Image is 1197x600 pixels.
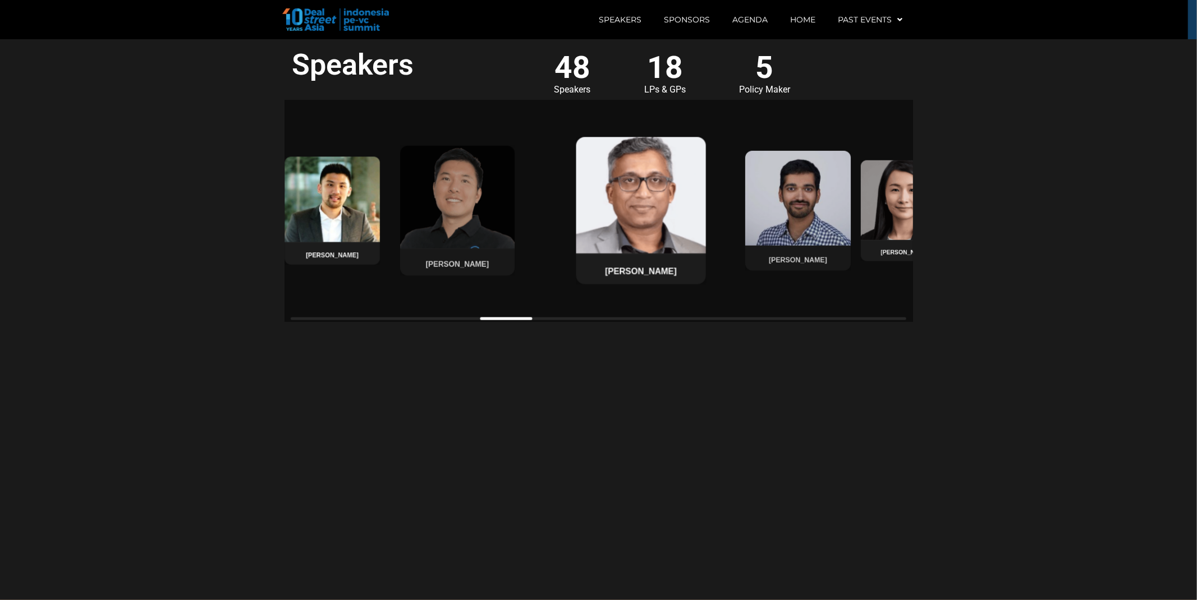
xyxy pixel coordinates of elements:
div: LPs & GPs [644,85,686,95]
h4: [PERSON_NAME] [407,260,507,269]
img: Ming Eng [861,160,950,241]
img: Darryl Ratulangi [285,157,379,243]
h4: [PERSON_NAME] [291,252,374,259]
h4: [PERSON_NAME] [584,266,698,276]
div: Policy Maker [739,85,790,95]
h2: Speakers [290,50,414,80]
a: Agenda [721,7,779,33]
img: Abhijay Sethia [745,151,851,246]
a: Home [779,7,827,33]
img: Dino Setiawan [400,146,515,250]
img: Pratyush Prasanna [576,137,706,255]
div: 18 [644,50,686,85]
div: 48 [554,50,590,85]
a: Sponsors [653,7,721,33]
h4: [PERSON_NAME] [751,256,844,265]
div: 5 [739,50,790,85]
a: Past Events [827,7,914,33]
h4: [PERSON_NAME] [866,249,944,256]
div: Speakers [554,85,590,95]
a: Speakers [588,7,653,33]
